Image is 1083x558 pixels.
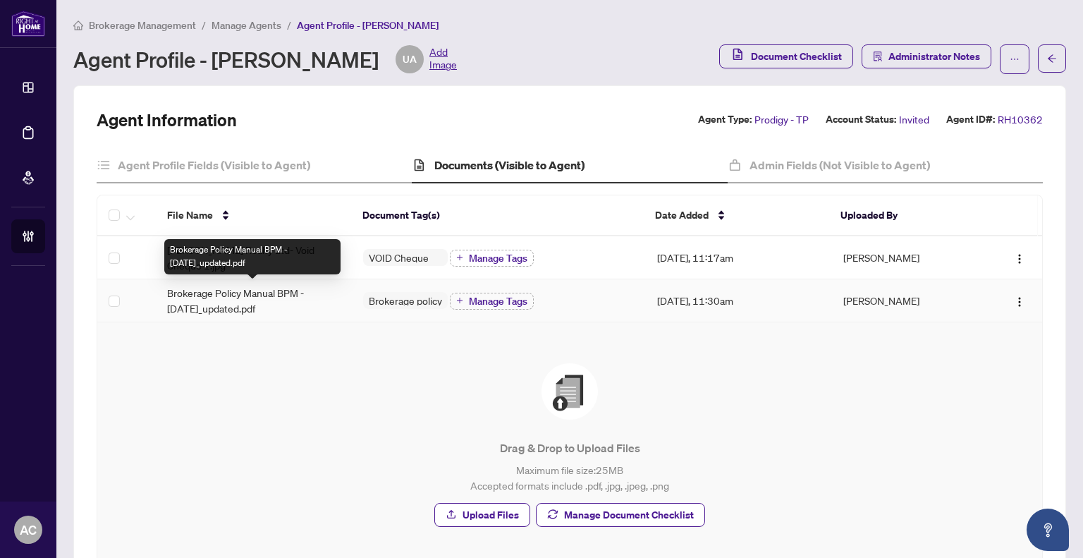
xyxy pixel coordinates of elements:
[89,19,196,32] span: Brokerage Management
[749,157,930,174] h4: Admin Fields (Not Visible to Agent)
[363,296,448,305] span: Brokerage policy
[20,520,37,540] span: AC
[646,279,832,322] td: [DATE], 11:30am
[73,20,83,30] span: home
[541,363,598,420] img: File Upload
[126,439,1014,456] p: Drag & Drop to Upload Files
[363,253,434,262] span: VOID Cheque
[751,45,842,68] span: Document Checklist
[156,195,351,236] th: File Name
[456,254,463,261] span: plus
[456,297,463,304] span: plus
[202,17,206,33] li: /
[754,111,809,128] span: Prodigy - TP
[351,195,644,236] th: Document Tag(s)
[167,207,213,223] span: File Name
[287,17,291,33] li: /
[463,504,519,526] span: Upload Files
[469,253,527,263] span: Manage Tags
[450,293,534,310] button: Manage Tags
[829,195,976,236] th: Uploaded By
[126,462,1014,493] p: Maximum file size: 25 MB Accepted formats include .pdf, .jpg, .jpeg, .png
[719,44,853,68] button: Document Checklist
[832,236,979,279] td: [PERSON_NAME]
[1008,246,1031,269] button: Logo
[403,51,417,67] span: UA
[998,111,1043,128] span: RH10362
[1010,54,1020,64] span: ellipsis
[946,111,995,128] label: Agent ID#:
[297,19,439,32] span: Agent Profile - [PERSON_NAME]
[644,195,829,236] th: Date Added
[1014,296,1025,308] img: Logo
[832,279,979,322] td: [PERSON_NAME]
[888,45,980,68] span: Administrator Notes
[469,296,527,306] span: Manage Tags
[536,503,705,527] button: Manage Document Checklist
[564,504,694,526] span: Manage Document Checklist
[698,111,752,128] label: Agent Type:
[1047,54,1057,63] span: arrow-left
[450,250,534,267] button: Manage Tags
[167,285,341,316] span: Brokerage Policy Manual BPM - [DATE]_updated.pdf
[97,109,237,131] h2: Agent Information
[873,51,883,61] span: solution
[1014,253,1025,265] img: Logo
[434,503,530,527] button: Upload Files
[1008,289,1031,312] button: Logo
[73,45,457,73] div: Agent Profile - [PERSON_NAME]
[114,339,1025,551] span: File UploadDrag & Drop to Upload FilesMaximum file size:25MBAccepted formats include .pdf, .jpg, ...
[212,19,281,32] span: Manage Agents
[164,239,341,274] div: Brokerage Policy Manual BPM - [DATE]_updated.pdf
[429,45,457,73] span: Add Image
[655,207,709,223] span: Date Added
[118,157,310,174] h4: Agent Profile Fields (Visible to Agent)
[646,236,832,279] td: [DATE], 11:17am
[899,111,929,128] span: Invited
[826,111,896,128] label: Account Status:
[434,157,585,174] h4: Documents (Visible to Agent)
[11,11,45,37] img: logo
[862,44,991,68] button: Administrator Notes
[1027,509,1069,551] button: Open asap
